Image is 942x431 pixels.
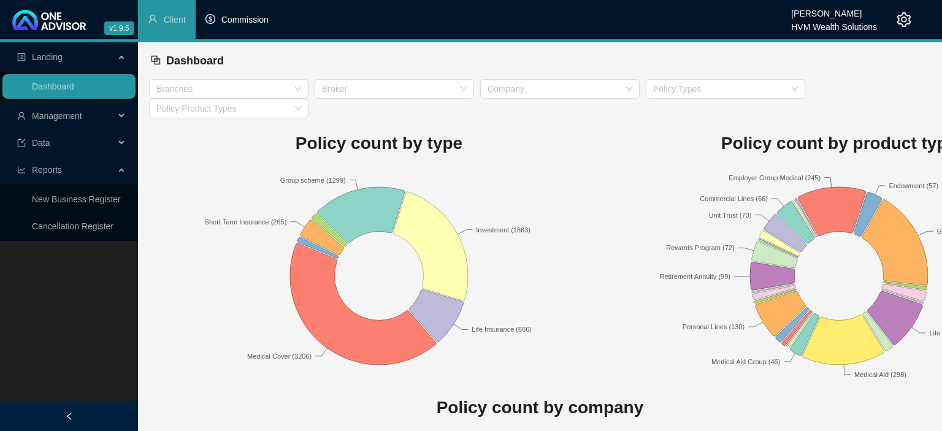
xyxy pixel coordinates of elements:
[729,174,821,181] text: Employer Group Medical (245)
[17,166,26,174] span: line-chart
[32,111,82,121] span: Management
[32,221,113,231] a: Cancellation Register
[17,53,26,61] span: profile
[32,194,121,204] a: New Business Register
[149,394,931,421] h1: Policy count by company
[711,357,781,365] text: Medical Aid Group (46)
[221,15,269,25] span: Commission
[17,139,26,147] span: import
[32,52,63,62] span: Landing
[709,211,752,218] text: Unit Trust (70)
[32,82,74,91] a: Dashboard
[854,370,906,378] text: Medical Aid (298)
[280,176,346,183] text: Group scheme (1299)
[150,55,161,66] span: block
[205,14,215,24] span: dollar
[889,181,938,189] text: Endowment (57)
[164,15,186,25] span: Client
[700,194,768,202] text: Commercial Lines (66)
[897,12,911,27] span: setting
[666,244,734,251] text: Rewards Program (72)
[476,226,530,233] text: Investment (1863)
[472,326,532,333] text: Life Insurance (666)
[104,21,134,35] span: v1.9.5
[205,218,287,225] text: Short Term Insurance (265)
[247,352,312,359] text: Medical Cover (3206)
[32,138,50,148] span: Data
[148,14,158,24] span: user
[32,165,62,175] span: Reports
[65,412,74,421] span: left
[683,323,745,330] text: Personal Lines (130)
[166,55,224,67] span: Dashboard
[12,10,86,30] img: 2df55531c6924b55f21c4cf5d4484680-logo-light.svg
[659,272,730,280] text: Retirement Annuity (99)
[791,3,877,17] div: [PERSON_NAME]
[17,112,26,120] span: user
[149,130,609,157] h1: Policy count by type
[791,17,877,30] div: HVM Wealth Solutions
